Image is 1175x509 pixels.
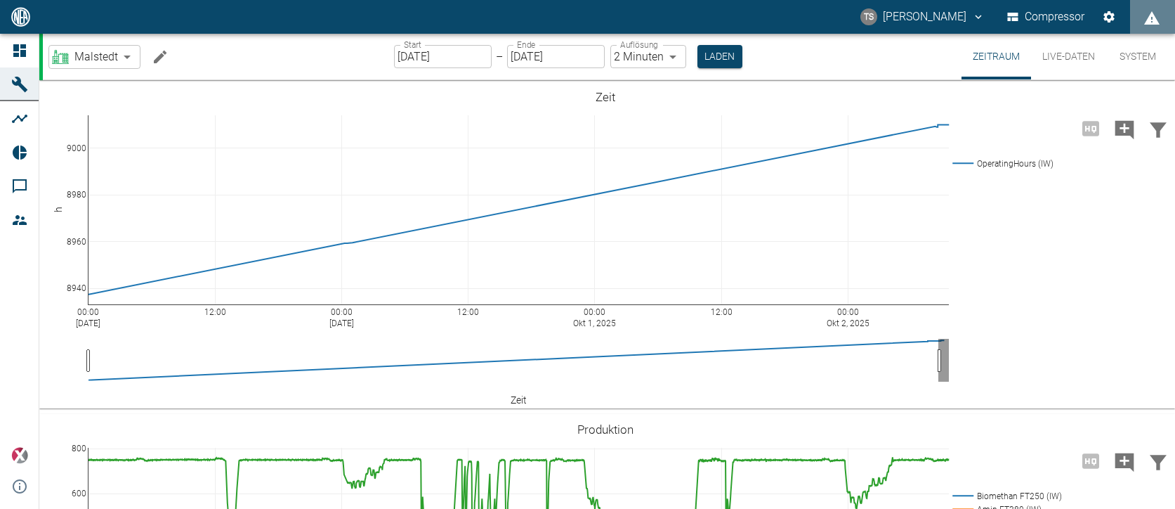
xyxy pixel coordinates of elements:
[394,45,492,68] input: DD.MM.YYYY
[1141,443,1175,479] button: Daten filtern
[507,45,605,68] input: DD.MM.YYYY
[1074,121,1108,134] span: Hohe Auflösung nur für Zeiträume von <3 Tagen verfügbar
[52,49,118,65] a: Malstedt
[11,447,28,464] img: Xplore Logo
[860,8,877,25] div: TS
[496,49,503,65] p: –
[961,34,1031,79] button: Zeitraum
[1108,110,1141,147] button: Kommentar hinzufügen
[1031,34,1106,79] button: Live-Daten
[146,43,174,71] button: Machine bearbeiten
[697,45,742,68] button: Laden
[858,4,987,30] button: timo.streitbuerger@arcanum-energy.de
[1074,453,1108,467] span: Hohe Auflösung nur für Zeiträume von <3 Tagen verfügbar
[74,49,118,65] span: Malstedt
[404,39,421,51] label: Start
[517,39,535,51] label: Ende
[620,39,658,51] label: Auflösung
[10,7,32,26] img: logo
[610,45,686,68] div: 2 Minuten
[1141,110,1175,147] button: Daten filtern
[1106,34,1169,79] button: System
[1004,4,1088,30] button: Compressor
[1096,4,1122,30] button: Einstellungen
[1108,443,1141,479] button: Kommentar hinzufügen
